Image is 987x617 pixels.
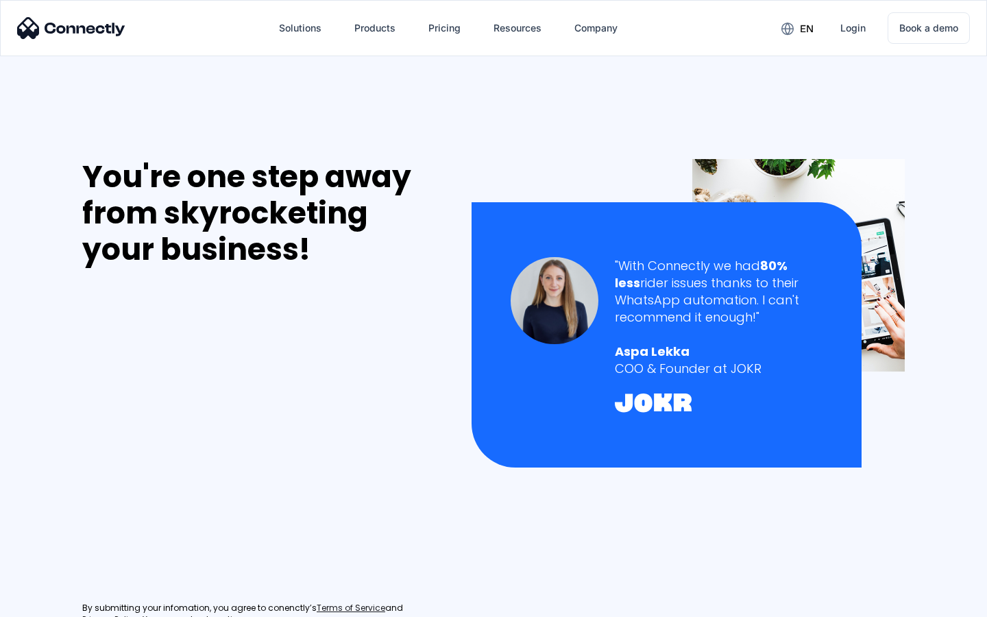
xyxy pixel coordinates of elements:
[17,17,125,39] img: Connectly Logo
[27,593,82,612] ul: Language list
[317,603,385,614] a: Terms of Service
[279,19,321,38] div: Solutions
[14,593,82,612] aside: Language selected: English
[428,19,461,38] div: Pricing
[615,360,822,377] div: COO & Founder at JOKR
[615,257,788,291] strong: 80% less
[493,19,541,38] div: Resources
[829,12,877,45] a: Login
[82,284,288,586] iframe: Form 0
[574,19,618,38] div: Company
[800,19,814,38] div: en
[615,257,822,326] div: "With Connectly we had rider issues thanks to their WhatsApp automation. I can't recommend it eno...
[840,19,866,38] div: Login
[82,159,443,267] div: You're one step away from skyrocketing your business!
[354,19,395,38] div: Products
[417,12,472,45] a: Pricing
[615,343,690,360] strong: Aspa Lekka
[888,12,970,44] a: Book a demo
